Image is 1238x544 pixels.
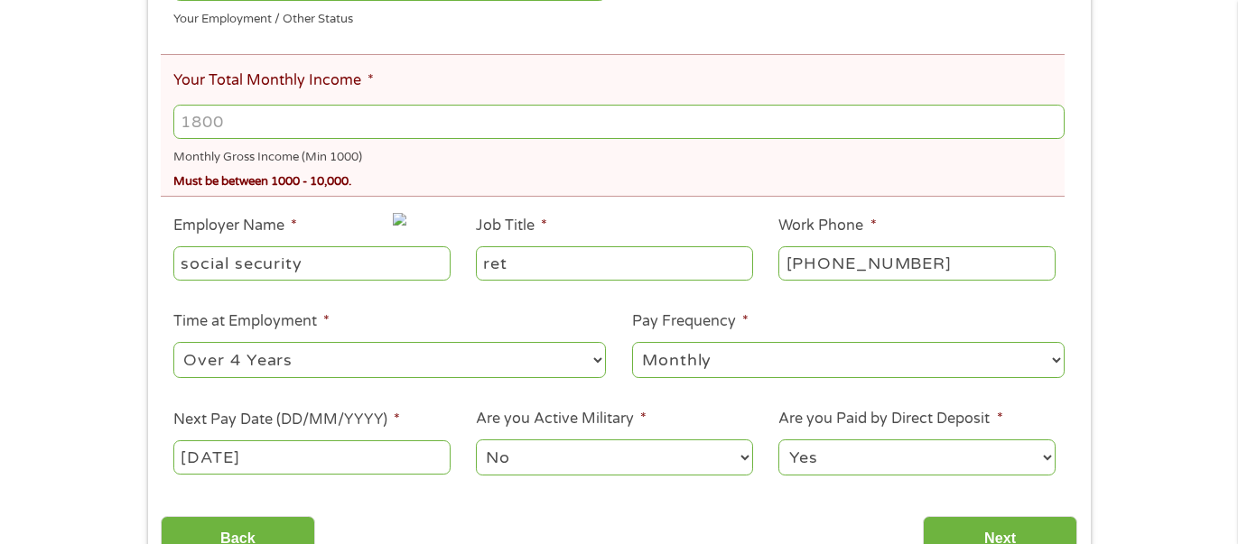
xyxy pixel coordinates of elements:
[173,410,400,429] label: Next Pay Date (DD/MM/YYYY)
[173,105,1064,139] input: 1800
[173,4,606,28] div: Your Employment / Other Status
[173,143,1064,167] div: Monthly Gross Income (Min 1000)
[173,167,1064,191] div: Must be between 1000 - 10,000.
[632,312,749,331] label: Pay Frequency
[173,71,374,90] label: Your Total Monthly Income
[476,246,752,281] input: Cashier
[476,217,547,235] label: Job Title
[393,212,413,232] img: npw-badge-icon-locked.svg
[173,440,450,475] input: Use the arrow keys to pick a date
[778,217,876,235] label: Work Phone
[173,312,330,331] label: Time at Employment
[778,410,1002,429] label: Are you Paid by Direct Deposit
[173,246,450,281] input: Walmart
[778,246,1055,281] input: (231) 754-4010
[476,410,647,429] label: Are you Active Military
[173,217,297,235] label: Employer Name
